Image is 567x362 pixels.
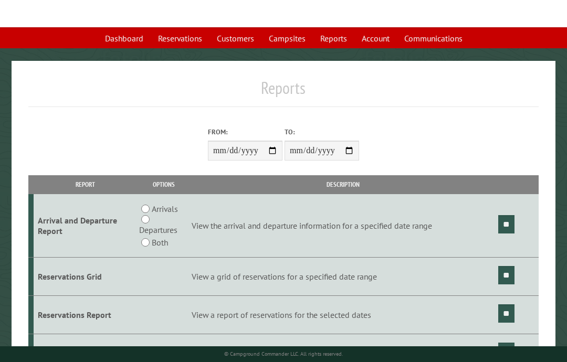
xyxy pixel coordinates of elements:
a: Dashboard [99,28,150,48]
td: Reservations Grid [34,258,138,296]
a: Customers [211,28,260,48]
td: Reservations Report [34,296,138,334]
td: View a report of reservations for the selected dates [190,296,497,334]
td: View a grid of reservations for a specified date range [190,258,497,296]
small: © Campground Commander LLC. All rights reserved. [224,350,343,357]
a: Communications [398,28,469,48]
a: Account [355,28,396,48]
label: From: [208,127,282,137]
th: Description [190,175,497,194]
label: Both [152,236,168,249]
td: Arrival and Departure Report [34,194,138,258]
label: Arrivals [152,203,178,215]
label: Departures [139,223,177,236]
a: Campsites [262,28,312,48]
th: Options [138,175,190,194]
h1: Reports [28,78,539,107]
a: Reports [314,28,353,48]
label: To: [285,127,359,137]
td: View the arrival and departure information for a specified date range [190,194,497,258]
th: Report [34,175,138,194]
a: Reservations [152,28,208,48]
